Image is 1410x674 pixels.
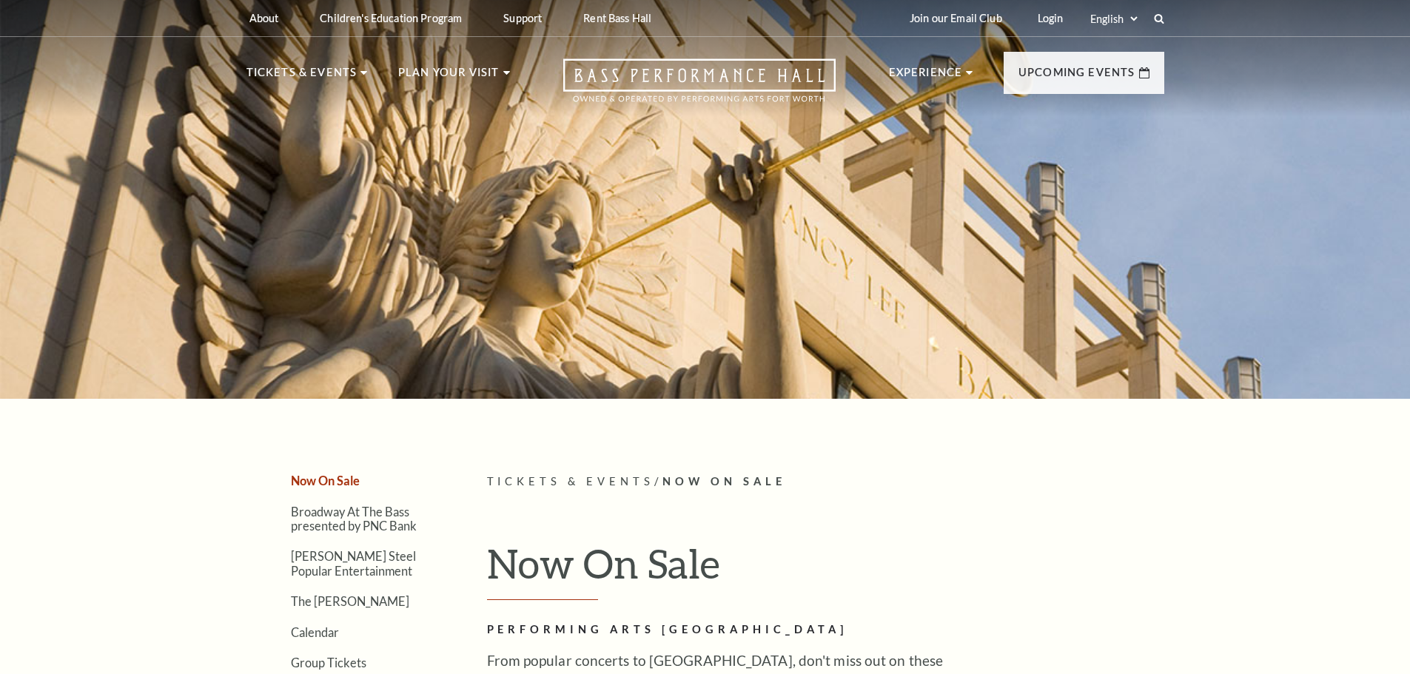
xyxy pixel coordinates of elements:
h2: Performing Arts [GEOGRAPHIC_DATA] [487,621,968,639]
p: Children's Education Program [320,12,462,24]
h1: Now On Sale [487,539,1164,600]
p: Tickets & Events [246,64,357,90]
p: Experience [889,64,963,90]
p: Support [503,12,542,24]
a: Calendar [291,625,339,639]
p: Upcoming Events [1018,64,1135,90]
a: Now On Sale [291,474,360,488]
a: Group Tickets [291,656,366,670]
p: / [487,473,1164,491]
select: Select: [1087,12,1140,26]
p: Plan Your Visit [398,64,500,90]
span: Now On Sale [662,475,786,488]
p: Rent Bass Hall [583,12,651,24]
p: About [249,12,279,24]
a: Broadway At The Bass presented by PNC Bank [291,505,417,533]
a: The [PERSON_NAME] [291,594,409,608]
span: Tickets & Events [487,475,655,488]
a: [PERSON_NAME] Steel Popular Entertainment [291,549,416,577]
